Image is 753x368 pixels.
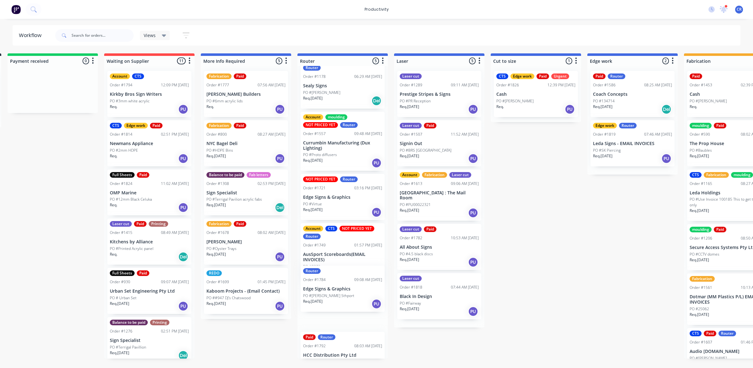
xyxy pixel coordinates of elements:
[361,5,392,14] div: productivity
[144,32,156,39] span: Views
[72,29,134,42] input: Search for orders...
[737,7,742,12] span: CR
[11,5,21,14] img: Factory
[19,32,45,39] div: Workflow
